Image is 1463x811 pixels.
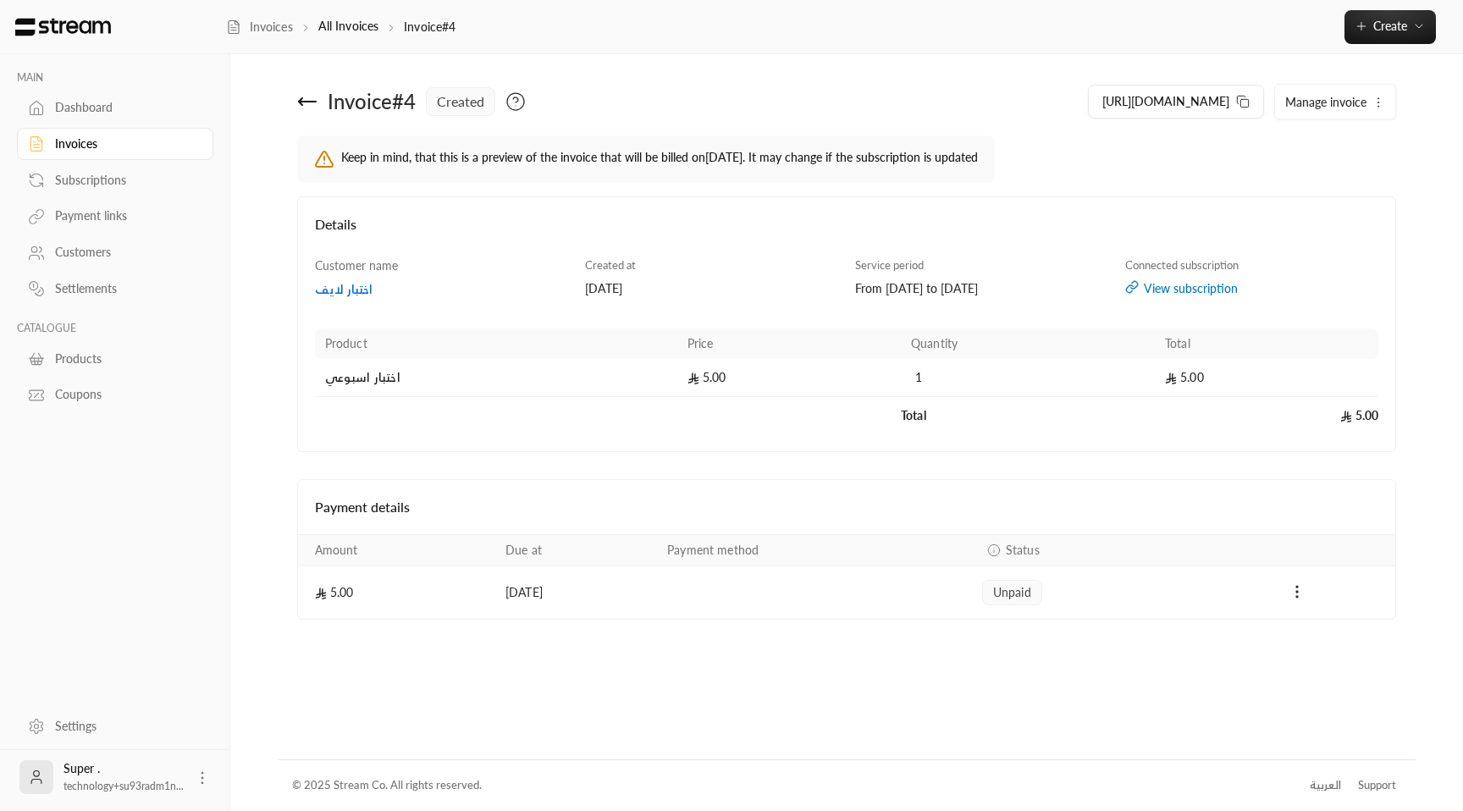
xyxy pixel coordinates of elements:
a: Products [17,342,213,375]
span: unpaid [993,584,1031,601]
th: Total [1155,328,1378,359]
div: Settings [55,718,192,735]
span: Created at [585,258,636,272]
span: Customer name [315,258,398,273]
div: Products [55,350,192,367]
span: technology+su93radm1n... [63,780,184,792]
span: Create [1373,19,1407,33]
div: Settlements [55,280,192,297]
table: Payments [298,534,1396,619]
span: 1 [911,369,928,386]
h4: Payment details [315,497,1379,517]
button: Create [1344,10,1436,44]
button: Manage invoice [1275,85,1395,119]
td: Total [901,397,1155,434]
div: Invoice # 4 [328,88,416,115]
a: Support [1352,770,1401,801]
p: Invoice#4 [404,19,455,36]
table: Products [315,328,1379,434]
a: Customers [17,236,213,269]
span: [URL][DOMAIN_NAME] [1102,94,1229,108]
nav: breadcrumb [226,18,455,36]
div: Invoices [55,135,192,152]
div: العربية [1310,777,1341,794]
p: Keep in mind, that this is a preview of the invoice that will be billed on . It may change if the... [341,149,978,169]
th: Amount [298,535,495,566]
span: Service period [855,258,924,272]
div: Subscriptions [55,172,192,189]
a: Invoices [226,19,293,36]
td: اختبار اسبوعي [315,359,677,397]
h4: Details [315,214,1379,251]
td: [DATE] [495,566,657,619]
div: © 2025 Stream Co. All rights reserved. [292,777,482,794]
th: Quantity [901,328,1155,359]
span: Status [1006,542,1040,559]
div: Super . [63,760,184,794]
a: Settings [17,709,213,742]
a: All Invoices [318,19,378,33]
th: Product [315,328,677,359]
th: Payment method [657,535,972,566]
a: Payment links [17,200,213,233]
td: 5.00 [298,566,495,619]
div: Dashboard [55,99,192,116]
td: 5.00 [677,359,901,397]
td: 5.00 [1155,397,1378,434]
div: [DATE] [585,280,839,297]
a: View subscription [1125,280,1379,297]
span: created [437,91,484,112]
td: 5.00 [1155,359,1378,397]
img: Logo [14,18,113,36]
span: Connected subscription [1125,258,1239,272]
p: MAIN [17,71,213,85]
div: From [DATE] to [DATE] [855,280,1109,297]
a: Invoices [17,128,213,161]
a: Dashboard [17,91,213,124]
div: Coupons [55,386,192,403]
th: Price [677,328,901,359]
a: Coupons [17,378,213,411]
div: Customers [55,244,192,261]
a: Subscriptions [17,163,213,196]
a: Settlements [17,273,213,306]
th: Due at [495,535,657,566]
button: [URL][DOMAIN_NAME] [1088,85,1264,119]
span: Manage invoice [1285,95,1366,109]
div: Payment links [55,207,192,224]
strong: [DATE] [705,150,743,164]
p: CATALOGUE [17,322,213,335]
a: اختبار لايف [315,281,569,298]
